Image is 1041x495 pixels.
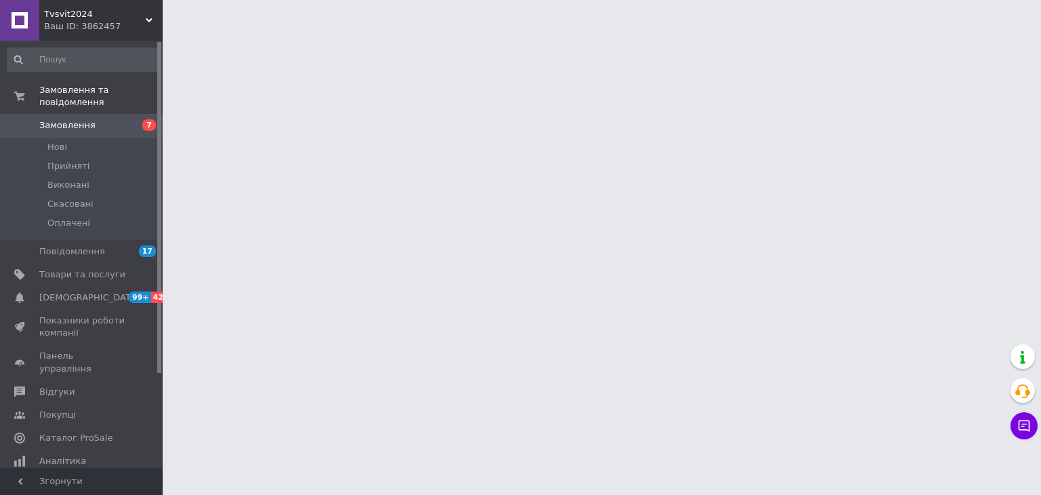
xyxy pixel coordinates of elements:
[47,141,67,153] span: Нові
[44,20,163,33] div: Ваш ID: 3862457
[39,119,96,132] span: Замовлення
[1011,412,1038,439] button: Чат з покупцем
[39,432,113,444] span: Каталог ProSale
[39,84,163,108] span: Замовлення та повідомлення
[47,198,94,210] span: Скасовані
[39,350,125,374] span: Панель управління
[39,292,140,304] span: [DEMOGRAPHIC_DATA]
[44,8,146,20] span: Tvsvit2024
[39,455,86,467] span: Аналітика
[151,292,167,303] span: 42
[39,386,75,398] span: Відгуки
[129,292,151,303] span: 99+
[47,179,89,191] span: Виконані
[47,217,90,229] span: Оплачені
[142,119,156,131] span: 7
[139,245,156,257] span: 17
[39,245,105,258] span: Повідомлення
[47,160,89,172] span: Прийняті
[39,409,76,421] span: Покупці
[7,47,160,72] input: Пошук
[39,315,125,339] span: Показники роботи компанії
[39,269,125,281] span: Товари та послуги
